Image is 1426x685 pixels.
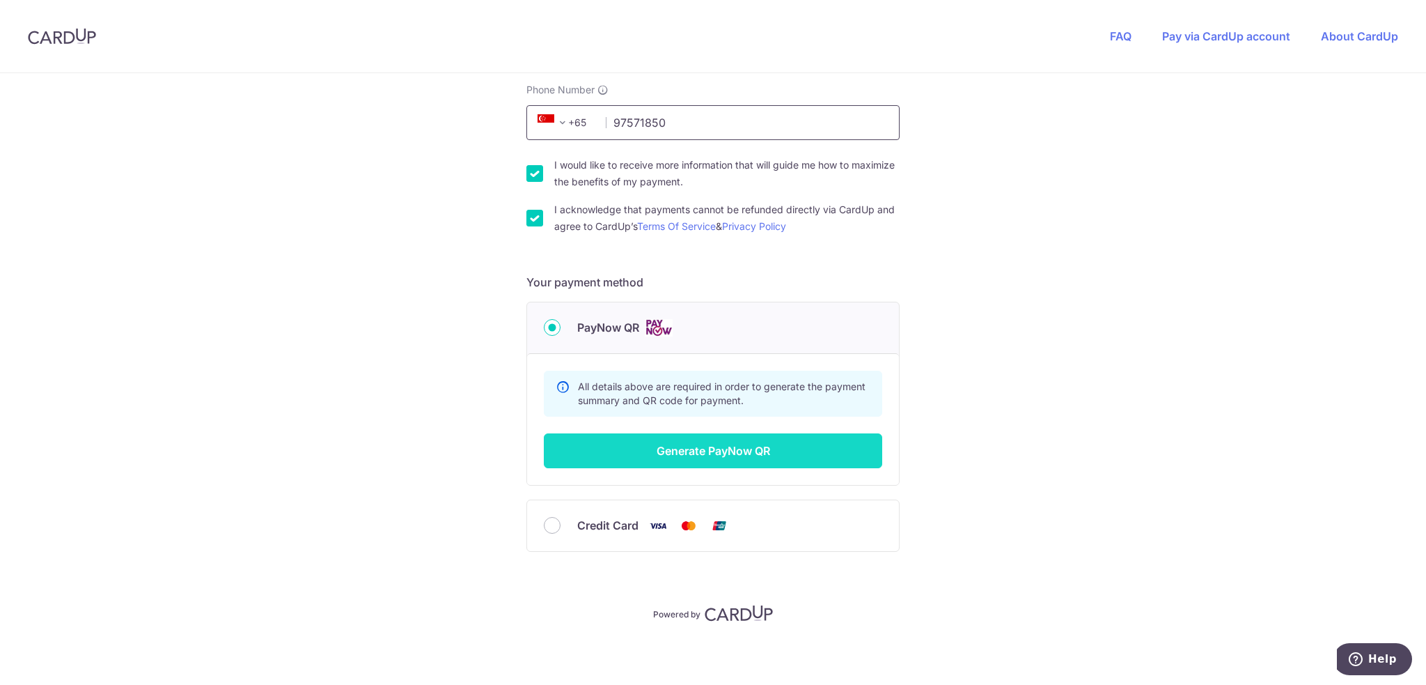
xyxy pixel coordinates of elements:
[644,517,672,534] img: Visa
[675,517,703,534] img: Mastercard
[538,114,571,131] span: +65
[722,220,786,232] a: Privacy Policy
[705,605,773,622] img: CardUp
[554,157,900,190] label: I would like to receive more information that will guide me how to maximize the benefits of my pa...
[554,201,900,235] label: I acknowledge that payments cannot be refunded directly via CardUp and agree to CardUp’s &
[1110,29,1131,43] a: FAQ
[544,517,882,534] div: Credit Card Visa Mastercard Union Pay
[1337,643,1412,678] iframe: Opens a widget where you can find more information
[526,274,900,291] h5: Your payment method
[577,517,638,534] span: Credit Card
[645,319,673,337] img: Cards logo
[544,433,882,468] button: Generate PayNow QR
[1321,29,1398,43] a: About CardUp
[28,28,96,45] img: CardUp
[533,114,596,131] span: +65
[637,220,716,232] a: Terms Of Service
[1162,29,1290,43] a: Pay via CardUp account
[544,319,882,337] div: PayNow QR Cards logo
[526,83,595,97] span: Phone Number
[577,319,639,336] span: PayNow QR
[578,380,865,406] span: All details above are required in order to generate the payment summary and QR code for payment.
[653,606,700,620] p: Powered by
[705,517,733,534] img: Union Pay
